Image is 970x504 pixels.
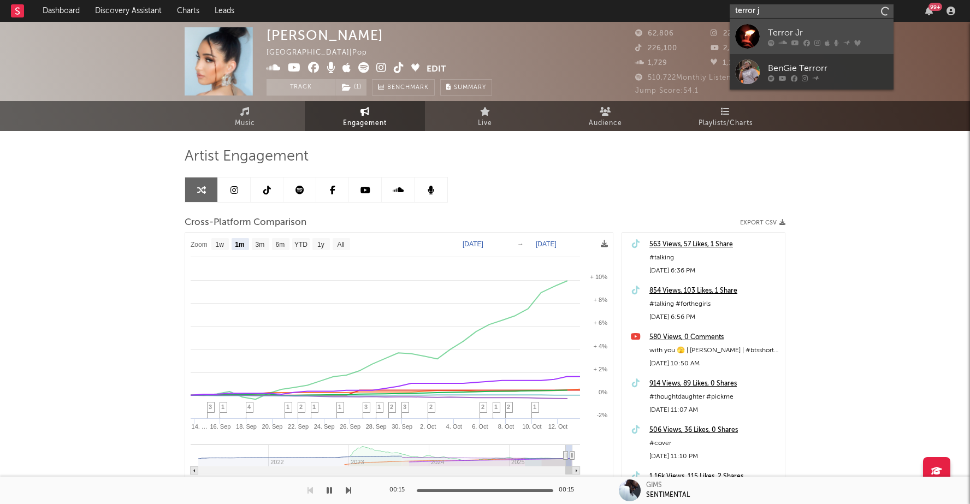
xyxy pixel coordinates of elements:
text: YTD [294,241,307,248]
div: 563 Views, 57 Likes, 1 Share [649,238,779,251]
span: 510,722 Monthly Listeners [635,74,743,81]
span: 226,100 [635,45,677,52]
div: #cover [649,437,779,450]
text: 0% [599,389,607,395]
a: Audience [545,101,665,131]
text: + 2% [594,366,608,372]
span: 1 [494,404,498,410]
div: [DATE] 11:10 PM [649,450,779,463]
span: 4 [247,404,251,410]
div: [DATE] 11:07 AM [649,404,779,417]
span: 3 [364,404,368,410]
span: Audience [589,117,622,130]
span: 1 [286,404,289,410]
a: Live [425,101,545,131]
text: 30. Sep [392,423,412,430]
text: + 10% [590,274,608,280]
div: 00:15 [559,484,581,497]
span: ( 1 ) [335,79,367,96]
span: Music [235,117,255,130]
text: 1y [317,241,324,248]
text: Zoom [191,241,208,248]
span: Artist Engagement [185,150,309,163]
text: 20. Sep [262,423,283,430]
span: 2,290 [711,45,744,52]
text: 1m [235,241,244,248]
div: #thoughtdaughter #pickme [649,390,779,404]
text: 10. Oct [522,423,541,430]
text: 1w [216,241,224,248]
text: 18. Sep [236,423,257,430]
div: Terror Jr [768,26,888,39]
span: Jump Score: 54.1 [635,87,699,94]
span: 22,641 [711,30,748,37]
a: BenGie Terrorr [730,54,894,90]
input: Search for artists [730,4,894,18]
div: SENTIMENTAL [646,490,690,500]
div: [PERSON_NAME] [267,27,383,43]
div: with you 🫣 | [PERSON_NAME] | #btsshorts #trending #viral #shorts [649,344,779,357]
text: 6. Oct [472,423,488,430]
div: #talking #forthegirls [649,298,779,311]
span: 1 [221,404,224,410]
text: + 8% [594,297,608,303]
a: Benchmark [372,79,435,96]
div: [GEOGRAPHIC_DATA] | Pop [267,46,380,60]
button: Summary [440,79,492,96]
span: Playlists/Charts [699,117,753,130]
text: + 4% [594,343,608,349]
button: (1) [335,79,366,96]
a: 1.16k Views, 115 Likes, 2 Shares [649,470,779,483]
span: 1 [377,404,381,410]
span: 1 [312,404,316,410]
text: 14. … [192,423,208,430]
text: 12. Oct [548,423,567,430]
span: Cross-Platform Comparison [185,216,306,229]
span: 1,181 [711,60,741,67]
text: 8. Oct [498,423,514,430]
div: [DATE] 6:56 PM [649,311,779,324]
span: 2 [429,404,433,410]
span: 3 [209,404,212,410]
button: 99+ [925,7,933,15]
a: Engagement [305,101,425,131]
a: Terror Jr [730,19,894,54]
div: BenGie Terrorr [768,62,888,75]
a: Music [185,101,305,131]
text: [DATE] [536,240,557,248]
div: 99 + [928,3,942,11]
div: GIMS [646,481,662,490]
button: Edit [427,62,446,76]
span: Benchmark [387,81,429,94]
button: Track [267,79,335,96]
text: 3m [256,241,265,248]
text: 16. Sep [210,423,231,430]
div: 00:15 [389,484,411,497]
text: 4. Oct [446,423,462,430]
div: #talking [649,251,779,264]
a: 914 Views, 89 Likes, 0 Shares [649,377,779,390]
span: Summary [454,85,486,91]
a: 506 Views, 36 Likes, 0 Shares [649,424,779,437]
a: 580 Views, 0 Comments [649,331,779,344]
text: -2% [596,412,607,418]
text: → [517,240,524,248]
div: [DATE] 10:50 AM [649,357,779,370]
span: 1 [533,404,536,410]
a: Playlists/Charts [665,101,785,131]
div: [DATE] 6:36 PM [649,264,779,277]
text: 2. Oct [420,423,436,430]
a: 854 Views, 103 Likes, 1 Share [649,284,779,298]
text: 28. Sep [366,423,387,430]
span: 1 [338,404,341,410]
span: 3 [403,404,406,410]
span: Live [478,117,492,130]
span: 1,729 [635,60,667,67]
span: 2 [481,404,484,410]
span: 2 [390,404,393,410]
button: Export CSV [740,220,785,226]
